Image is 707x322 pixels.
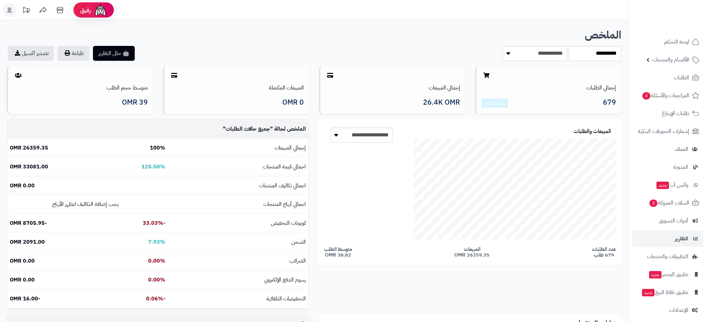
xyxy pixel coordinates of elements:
span: 26.4K OMR [423,99,460,106]
span: 0 OMR [282,99,304,106]
small: يجب إضافة التكاليف لتظهر الأرباح [52,200,119,208]
td: التخفيضات التلقائية [168,290,309,308]
a: تطبيق المتجرجديد [632,266,703,283]
span: تطبيق نقاط البيع [641,288,688,297]
a: إجمالي المبيعات [429,84,460,92]
span: الأقسام والمنتجات [652,55,689,64]
b: -16.00 OMR [10,295,40,303]
span: التطبيقات والخدمات [647,252,688,261]
td: الشحن [168,233,309,251]
span: إشعارات التحويلات البنكية [638,127,689,136]
b: -8705.95 OMR [10,219,47,227]
a: المبيعات المكتملة [269,84,304,92]
span: 4 [642,92,650,100]
span: العملاء [675,144,688,154]
span: جديد [649,271,662,278]
td: الضرائب [168,252,309,270]
b: 0.00 OMR [10,182,35,190]
td: الملخص لحالة " " [168,120,309,138]
a: التقارير [632,231,703,247]
span: طلبات الإرجاع [662,109,689,118]
a: السلات المتروكة3 [632,195,703,211]
a: الطلبات [632,70,703,86]
span: المبيعات 26359.35 OMR [454,246,489,258]
b: 0.00 OMR [10,257,35,265]
a: وآتس آبجديد [632,177,703,193]
span: رفيق [80,6,91,14]
span: الإعدادات [669,305,688,315]
b: 0.00 OMR [10,276,35,284]
b: 0.00% [148,257,165,265]
a: لوحة التحكم [632,34,703,50]
a: تصدير اكسيل [8,46,54,61]
span: عدد الطلبات 679 طلب [592,246,616,258]
td: رسوم الدفع الإلكتروني [168,271,309,289]
h3: المبيعات والطلبات [574,129,611,135]
a: طلبات الإرجاع [632,105,703,122]
span: 3 [649,199,657,207]
a: الإعدادات [632,302,703,318]
td: اجمالي أرباح المنتجات [168,195,309,214]
span: الطلبات [674,73,689,82]
a: تحديثات المنصة [18,3,35,19]
a: المدونة [632,159,703,175]
span: التقارير [675,234,688,243]
a: تطبيق نقاط البيعجديد [632,284,703,300]
button: طباعة [58,46,89,61]
b: 0.00% [148,276,165,284]
a: المراجعات والأسئلة4 [632,87,703,104]
b: الملخص [585,27,621,43]
span: متوسط الطلب 38.82 OMR [324,246,352,258]
span: المدونة [673,162,688,172]
b: 2091.00 OMR [10,238,45,246]
a: إشعارات التحويلات البنكية [632,123,703,139]
span: جديد [642,289,654,296]
span: أدوات التسويق [659,216,688,225]
b: 33081.00 OMR [10,163,48,171]
td: اجمالي تكاليف المنتجات [168,177,309,195]
span: جديد [656,182,669,189]
span: 679 [603,99,616,108]
td: اجمالي قيمة المنتجات [168,158,309,176]
b: 125.50% [141,163,165,171]
td: كوبونات التخفيض [168,214,309,233]
span: تطبيق المتجر [648,270,688,279]
a: متوسط حجم الطلب [106,84,148,92]
a: إجمالي الطلبات [586,84,616,92]
a: أدوات التسويق [632,213,703,229]
span: جميع حالات الطلبات [226,125,270,133]
b: 26359.35 OMR [10,144,48,152]
span: 39 OMR [122,99,148,106]
a: العملاء [632,141,703,157]
img: logo-2.png [661,19,701,33]
img: ai-face.png [94,3,107,17]
span: وآتس آب [656,180,688,190]
a: عرض التقارير [484,100,506,107]
b: 100% [150,144,165,152]
td: إجمالي المبيعات [168,139,309,157]
b: 7.93% [148,238,165,246]
b: -0.06% [146,295,165,303]
span: لوحة التحكم [664,37,689,47]
a: التطبيقات والخدمات [632,248,703,265]
b: -33.03% [143,219,165,227]
span: المراجعات والأسئلة [642,91,689,100]
button: 🤖 حلل التقارير [93,46,135,61]
span: السلات المتروكة [649,198,689,208]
